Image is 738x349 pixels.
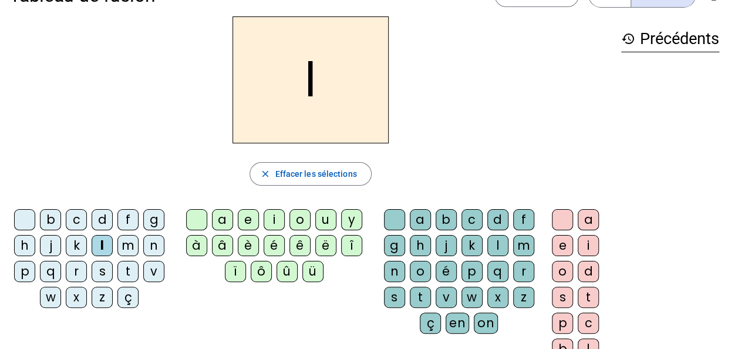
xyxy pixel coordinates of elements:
[66,261,87,282] div: r
[384,261,405,282] div: n
[552,261,573,282] div: o
[212,235,233,256] div: â
[513,235,534,256] div: m
[14,235,35,256] div: h
[92,235,113,256] div: l
[143,209,164,230] div: g
[578,313,599,334] div: c
[251,261,272,282] div: ô
[232,16,389,143] h2: l
[578,235,599,256] div: i
[40,261,61,282] div: q
[289,235,311,256] div: ê
[410,235,431,256] div: h
[66,209,87,230] div: c
[40,287,61,308] div: w
[461,261,483,282] div: p
[315,209,336,230] div: u
[410,209,431,230] div: a
[621,26,719,52] h3: Précédents
[578,287,599,308] div: t
[186,235,207,256] div: à
[513,209,534,230] div: f
[461,287,483,308] div: w
[436,209,457,230] div: b
[410,261,431,282] div: o
[487,261,508,282] div: q
[117,235,139,256] div: m
[225,261,246,282] div: ï
[487,235,508,256] div: l
[40,235,61,256] div: j
[277,261,298,282] div: û
[66,287,87,308] div: x
[117,209,139,230] div: f
[92,209,113,230] div: d
[289,209,311,230] div: o
[92,287,113,308] div: z
[264,209,285,230] div: i
[40,209,61,230] div: b
[341,209,362,230] div: y
[513,261,534,282] div: r
[92,261,113,282] div: s
[212,209,233,230] div: a
[117,287,139,308] div: ç
[302,261,323,282] div: ü
[552,235,573,256] div: e
[410,287,431,308] div: t
[487,209,508,230] div: d
[250,162,371,186] button: Effacer les sélections
[513,287,534,308] div: z
[14,261,35,282] div: p
[66,235,87,256] div: k
[315,235,336,256] div: ë
[552,313,573,334] div: p
[552,287,573,308] div: s
[436,261,457,282] div: é
[275,167,356,181] span: Effacer les sélections
[487,287,508,308] div: x
[474,313,498,334] div: on
[264,235,285,256] div: é
[461,235,483,256] div: k
[578,261,599,282] div: d
[143,235,164,256] div: n
[446,313,469,334] div: en
[436,235,457,256] div: j
[341,235,362,256] div: î
[578,209,599,230] div: a
[238,235,259,256] div: è
[143,261,164,282] div: v
[384,287,405,308] div: s
[436,287,457,308] div: v
[238,209,259,230] div: e
[420,313,441,334] div: ç
[384,235,405,256] div: g
[260,169,270,179] mat-icon: close
[621,32,635,46] mat-icon: history
[461,209,483,230] div: c
[117,261,139,282] div: t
